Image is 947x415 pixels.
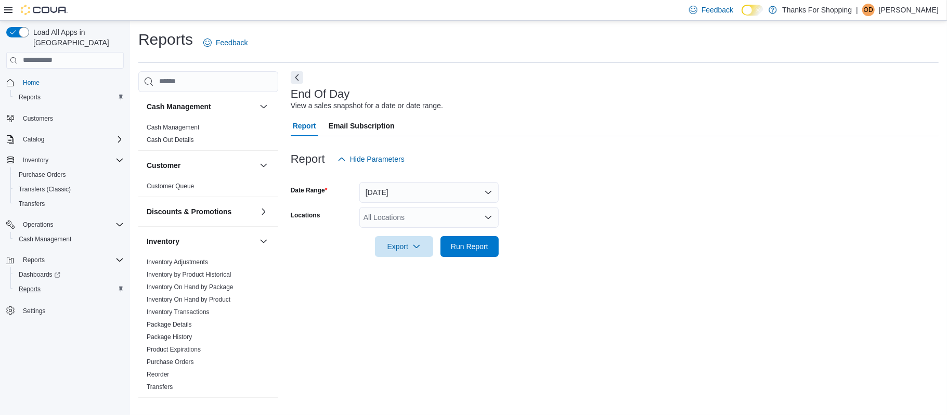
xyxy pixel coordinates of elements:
a: Package History [147,333,192,341]
button: Operations [2,217,128,232]
button: Inventory [147,236,255,247]
h3: Inventory [147,236,179,247]
a: Purchase Orders [15,168,70,181]
div: Inventory [138,256,278,397]
button: Customer [147,160,255,171]
a: Inventory Adjustments [147,258,208,266]
button: Purchase Orders [10,167,128,182]
button: Open list of options [484,213,492,222]
a: Package Details [147,321,192,328]
span: Home [19,76,124,89]
a: Transfers (Classic) [15,183,75,196]
span: Email Subscription [329,115,395,136]
span: OD [864,4,873,16]
a: Product Expirations [147,346,201,353]
span: Catalog [19,133,124,146]
span: Reports [19,254,124,266]
div: Cash Management [138,121,278,150]
button: Inventory [257,235,270,248]
button: Reports [10,90,128,105]
span: Reports [15,283,124,295]
a: Inventory by Product Historical [147,271,231,278]
h1: Reports [138,29,193,50]
span: Hide Parameters [350,154,405,164]
a: Customer Queue [147,183,194,190]
span: Dashboards [15,268,124,281]
button: Export [375,236,433,257]
button: [DATE] [359,182,499,203]
button: Discounts & Promotions [257,205,270,218]
span: Cash Management [19,235,71,243]
p: Thanks For Shopping [782,4,852,16]
span: Purchase Orders [147,358,194,366]
div: Customer [138,180,278,197]
span: Product Expirations [147,345,201,354]
label: Date Range [291,186,328,194]
span: Customers [23,114,53,123]
button: Reports [2,253,128,267]
h3: End Of Day [291,88,350,100]
a: Home [19,76,44,89]
button: Transfers (Classic) [10,182,128,197]
span: Dashboards [19,270,60,279]
span: Inventory [23,156,48,164]
button: Cash Management [10,232,128,247]
a: Reports [15,283,45,295]
button: Settings [2,303,128,318]
span: Catalog [23,135,44,144]
button: Next [291,71,303,84]
a: Transfers [15,198,49,210]
span: Transfers [15,198,124,210]
label: Locations [291,211,320,219]
a: Transfers [147,383,173,391]
h3: Report [291,153,325,165]
span: Home [23,79,40,87]
div: O Dixon [862,4,875,16]
span: Package Details [147,320,192,329]
a: Cash Out Details [147,136,194,144]
span: Run Report [451,241,488,252]
span: Reports [19,93,41,101]
a: Customers [19,112,57,125]
button: Catalog [19,133,48,146]
span: Inventory [19,154,124,166]
a: Dashboards [10,267,128,282]
span: Inventory Transactions [147,308,210,316]
div: View a sales snapshot for a date or date range. [291,100,443,111]
a: Feedback [199,32,252,53]
span: Operations [19,218,124,231]
input: Dark Mode [742,5,763,16]
p: [PERSON_NAME] [879,4,939,16]
span: Report [293,115,316,136]
span: Cash Management [15,233,124,245]
button: Transfers [10,197,128,211]
button: Operations [19,218,58,231]
span: Export [381,236,427,257]
a: Inventory On Hand by Product [147,296,230,303]
span: Feedback [702,5,733,15]
span: Reports [19,285,41,293]
h3: Discounts & Promotions [147,206,231,217]
button: Hide Parameters [333,149,409,170]
span: Inventory On Hand by Product [147,295,230,304]
span: Transfers [19,200,45,208]
button: Home [2,75,128,90]
span: Operations [23,221,54,229]
span: Purchase Orders [15,168,124,181]
span: Reports [23,256,45,264]
button: Reports [19,254,49,266]
span: Reports [15,91,124,103]
h3: Customer [147,160,180,171]
a: Inventory On Hand by Package [147,283,233,291]
span: Feedback [216,37,248,48]
span: Cash Management [147,123,199,132]
nav: Complex example [6,71,124,345]
button: Discounts & Promotions [147,206,255,217]
img: Cova [21,5,68,15]
button: Customer [257,159,270,172]
a: Dashboards [15,268,64,281]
